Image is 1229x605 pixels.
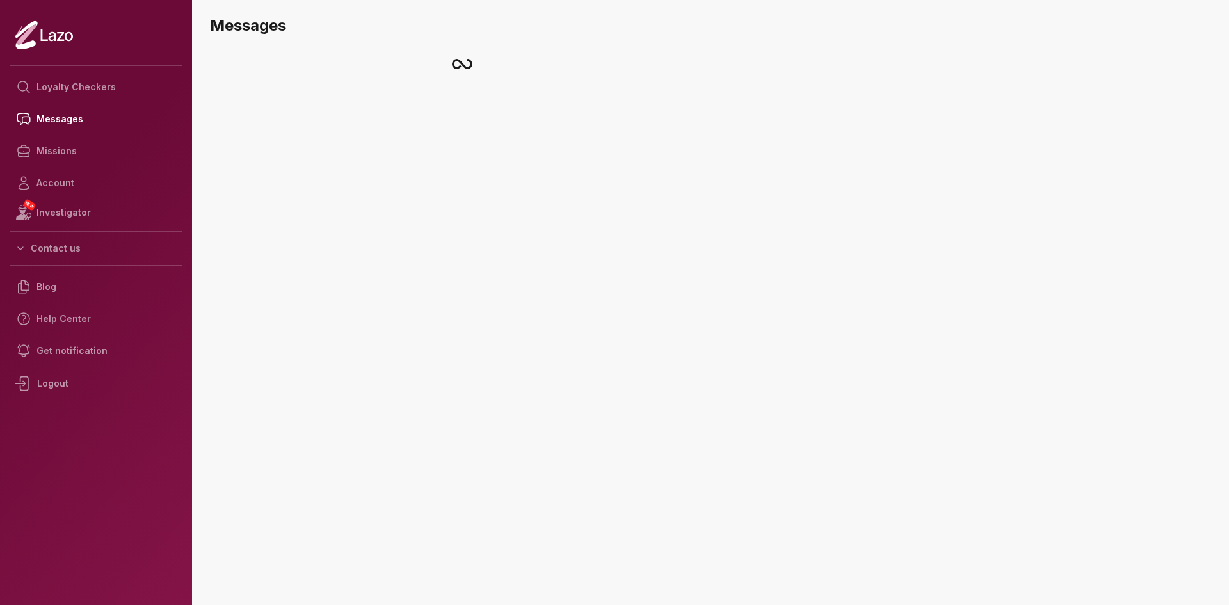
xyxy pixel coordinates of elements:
[210,15,1219,36] h3: Messages
[10,271,182,303] a: Blog
[10,167,182,199] a: Account
[10,367,182,400] div: Logout
[10,335,182,367] a: Get notification
[10,303,182,335] a: Help Center
[22,198,36,211] span: NEW
[10,71,182,103] a: Loyalty Checkers
[10,103,182,135] a: Messages
[10,199,182,226] a: NEWInvestigator
[10,237,182,260] button: Contact us
[10,135,182,167] a: Missions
